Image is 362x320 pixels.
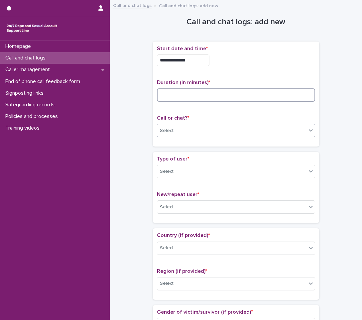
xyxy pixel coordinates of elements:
a: Call and chat logs [113,1,152,9]
span: Call or chat? [157,115,189,121]
div: Select... [160,127,177,134]
p: Signposting links [3,90,49,96]
p: Homepage [3,43,36,50]
span: Type of user [157,156,189,161]
span: Duration (in minutes) [157,80,210,85]
p: Caller management [3,66,55,73]
span: Start date and time [157,46,208,51]
div: Select... [160,168,177,175]
div: Select... [160,280,177,287]
p: Call and chat logs [3,55,51,61]
p: Policies and processes [3,113,63,120]
p: End of phone call feedback form [3,78,85,85]
span: New/repeat user [157,192,199,197]
span: Gender of victim/survivor (if provided) [157,309,253,315]
span: Country (if provided) [157,233,210,238]
p: Call and chat logs: add new [159,2,218,9]
p: Training videos [3,125,45,131]
img: rhQMoQhaT3yELyF149Cw [5,22,59,35]
p: Safeguarding records [3,102,60,108]
span: Region (if provided) [157,268,207,274]
div: Select... [160,204,177,211]
h1: Call and chat logs: add new [153,17,319,27]
div: Select... [160,245,177,252]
